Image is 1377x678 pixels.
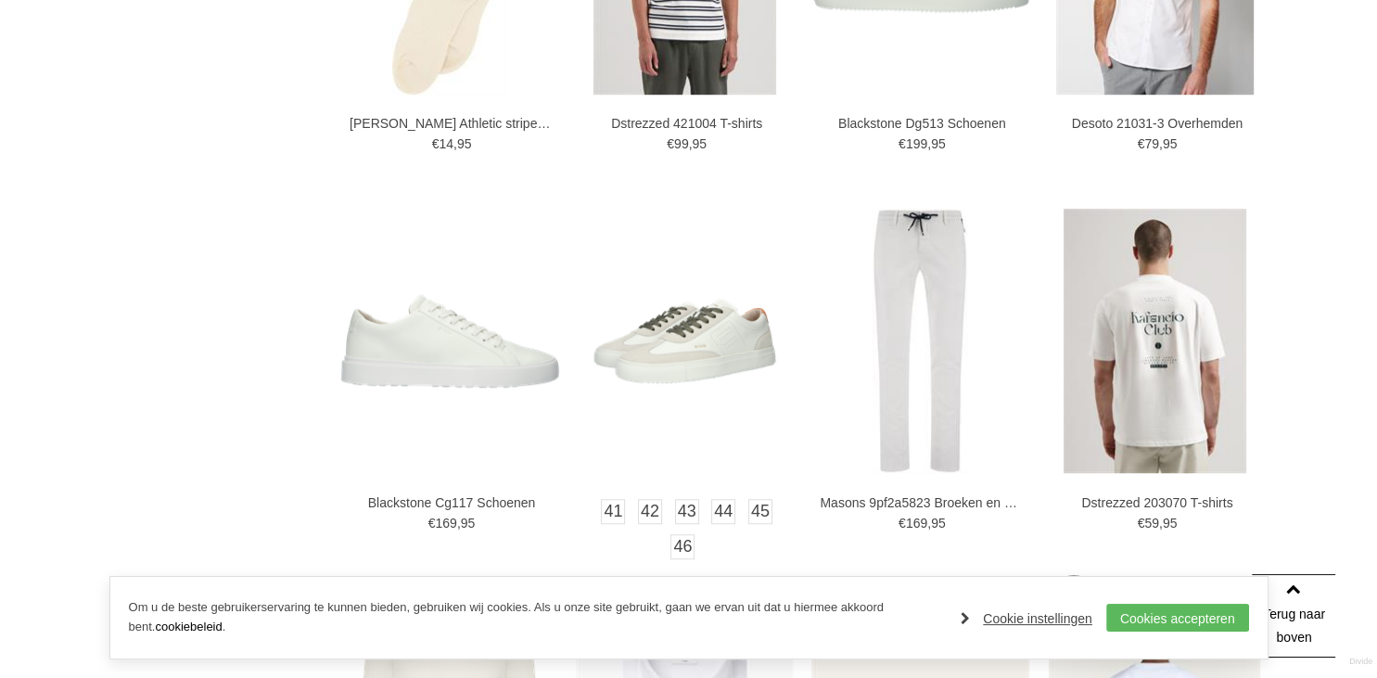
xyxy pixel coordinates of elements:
[601,499,625,524] a: 41
[1106,604,1249,632] a: Cookies accepteren
[1163,136,1178,151] span: 95
[711,499,735,524] a: 44
[350,494,554,511] a: Blackstone Cg117 Schoenen
[689,136,693,151] span: ,
[906,516,927,531] span: 169
[453,136,457,151] span: ,
[129,598,943,637] p: Om u de beste gebruikerservaring te kunnen bieden, gebruiken wij cookies. Als u onze site gebruik...
[428,516,436,531] span: €
[1163,516,1178,531] span: 95
[457,516,461,531] span: ,
[155,620,222,633] a: cookiebeleid
[585,115,789,132] a: Dstrezzed 421004 T-shirts
[748,499,772,524] a: 45
[457,136,472,151] span: 95
[350,115,554,132] a: [PERSON_NAME] Athletic stripes Accessoires
[1055,115,1259,132] a: Desoto 21031-3 Overhemden
[820,494,1024,511] a: Masons 9pf2a5823 Broeken en Pantalons
[692,136,707,151] span: 95
[1138,136,1145,151] span: €
[1064,209,1246,473] img: Dstrezzed 203070 T-shirts
[576,232,794,450] img: Blackstone Dg518 Schoenen
[961,605,1092,633] a: Cookie instellingen
[906,136,927,151] span: 199
[931,136,946,151] span: 95
[1144,516,1159,531] span: 59
[432,136,440,151] span: €
[674,136,689,151] span: 99
[899,516,906,531] span: €
[927,516,931,531] span: ,
[1055,494,1259,511] a: Dstrezzed 203070 T-shirts
[1138,516,1145,531] span: €
[820,115,1024,132] a: Blackstone Dg513 Schoenen
[667,136,674,151] span: €
[1349,650,1372,673] a: Divide
[927,136,931,151] span: ,
[1159,516,1163,531] span: ,
[931,516,946,531] span: 95
[899,136,906,151] span: €
[461,516,476,531] span: 95
[1159,136,1163,151] span: ,
[1144,136,1159,151] span: 79
[638,499,662,524] a: 42
[675,499,699,524] a: 43
[1252,574,1335,658] a: Terug naar boven
[670,534,695,559] a: 46
[435,516,456,531] span: 169
[341,294,559,388] img: Blackstone Cg117 Schoenen
[873,209,967,473] img: Masons 9pf2a5823 Broeken en Pantalons
[439,136,453,151] span: 14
